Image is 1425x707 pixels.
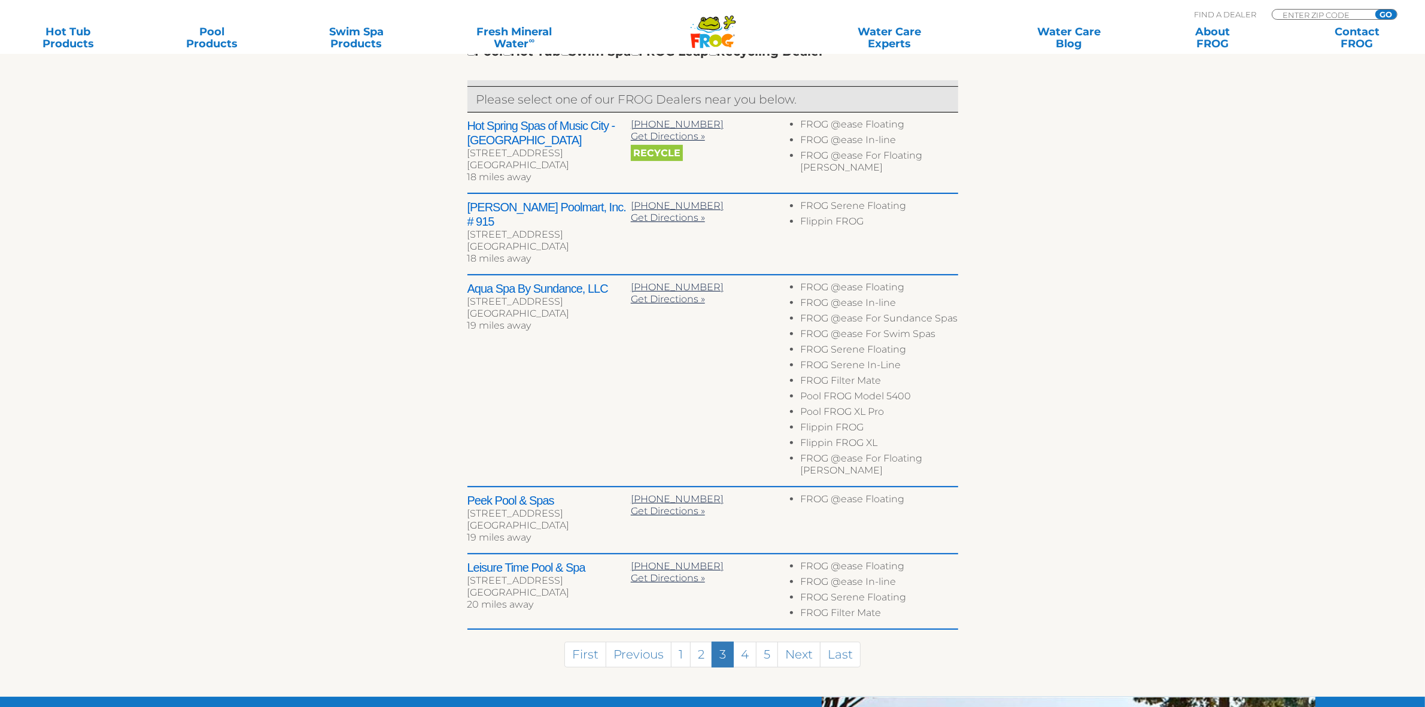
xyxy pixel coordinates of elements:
div: [GEOGRAPHIC_DATA] [467,587,631,599]
div: [STREET_ADDRESS] [467,229,631,241]
li: FROG @ease Floating [800,493,958,509]
h2: Aqua Spa By Sundance, LLC [467,281,631,296]
input: GO [1375,10,1397,19]
a: Get Directions » [631,505,705,517]
a: 1 [671,642,691,667]
div: [GEOGRAPHIC_DATA] [467,520,631,532]
a: Get Directions » [631,131,705,142]
li: FROG @ease For Sundance Spas [800,312,958,328]
a: AboutFROG [1157,26,1269,50]
li: Flippin FROG [800,216,958,231]
div: [STREET_ADDRESS] [467,508,631,520]
a: 5 [756,642,778,667]
a: Fresh MineralWater∞ [444,26,584,50]
a: [PHONE_NUMBER] [631,119,724,130]
li: FROG @ease Floating [800,281,958,297]
div: [GEOGRAPHIC_DATA] [467,241,631,253]
li: FROG @ease In-line [800,576,958,591]
a: [PHONE_NUMBER] [631,281,724,293]
a: 3 [712,642,734,667]
h2: Peek Pool & Spas [467,493,631,508]
a: Previous [606,642,672,667]
a: Hot TubProducts [12,26,124,50]
a: Water CareExperts [798,26,980,50]
li: FROG Serene Floating [800,344,958,359]
a: Water CareBlog [1013,26,1125,50]
a: [PHONE_NUMBER] [631,493,724,505]
a: Get Directions » [631,293,705,305]
a: Swim SpaProducts [300,26,412,50]
li: FROG @ease Floating [800,119,958,134]
li: FROG @ease For Swim Spas [800,328,958,344]
li: Pool FROG XL Pro [800,406,958,421]
a: PoolProducts [156,26,268,50]
div: [GEOGRAPHIC_DATA] [467,308,631,320]
li: Flippin FROG [800,421,958,437]
p: Please select one of our FROG Dealers near you below. [476,90,949,109]
li: Pool FROG Model 5400 [800,390,958,406]
a: 4 [733,642,756,667]
a: Next [777,642,821,667]
a: Get Directions » [631,572,705,584]
li: FROG Serene Floating [800,200,958,216]
li: Flippin FROG XL [800,437,958,453]
li: FROG @ease In-line [800,134,958,150]
a: 2 [690,642,712,667]
li: FROG @ease For Floating [PERSON_NAME] [800,453,958,480]
div: [STREET_ADDRESS] [467,296,631,308]
input: Zip Code Form [1281,10,1362,20]
sup: ∞ [529,35,535,45]
li: FROG @ease In-line [800,297,958,312]
h2: Hot Spring Spas of Music City - [GEOGRAPHIC_DATA] [467,119,631,147]
h2: Leisure Time Pool & Spa [467,560,631,575]
li: FROG Filter Mate [800,375,958,390]
div: [STREET_ADDRESS] [467,575,631,587]
a: Get Directions » [631,212,705,223]
a: ContactFROG [1301,26,1413,50]
li: FROG Serene In-Line [800,359,958,375]
p: Find A Dealer [1194,9,1256,20]
li: FROG Serene Floating [800,591,958,607]
a: Last [820,642,861,667]
div: [STREET_ADDRESS] [467,147,631,159]
li: FROG @ease For Floating [PERSON_NAME] [800,150,958,177]
span: 18 miles away [467,253,531,264]
span: Recycle [631,145,683,161]
span: 18 miles away [467,171,531,183]
a: [PHONE_NUMBER] [631,200,724,211]
h2: [PERSON_NAME] Poolmart, Inc. # 915 [467,200,631,229]
a: First [564,642,606,667]
div: [GEOGRAPHIC_DATA] [467,159,631,171]
span: 19 miles away [467,320,531,331]
span: 20 miles away [467,599,534,610]
li: FROG @ease Floating [800,560,958,576]
a: [PHONE_NUMBER] [631,560,724,572]
li: FROG Filter Mate [800,607,958,623]
span: 19 miles away [467,532,531,543]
